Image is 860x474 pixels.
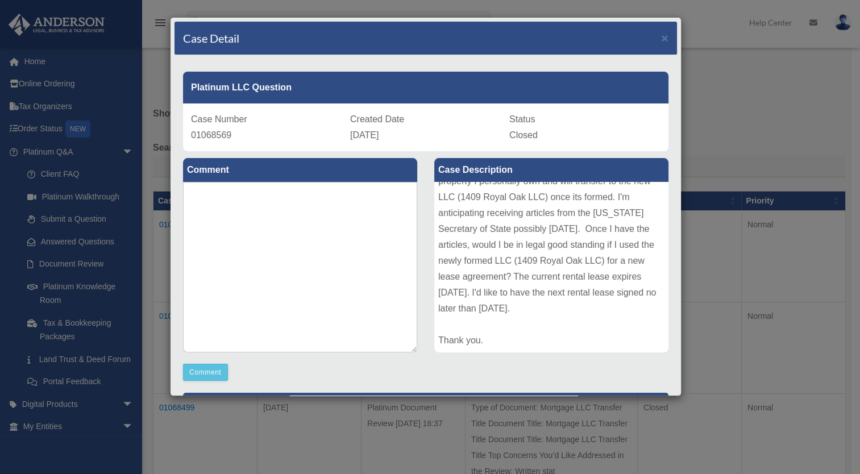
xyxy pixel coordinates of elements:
[183,364,228,381] button: Comment
[509,130,538,140] span: Closed
[661,32,668,44] button: Close
[350,114,404,124] span: Created Date
[183,72,668,103] div: Platinum LLC Question
[434,158,668,182] label: Case Description
[183,393,668,421] p: [PERSON_NAME] Advisors
[661,31,668,44] span: ×
[191,114,247,124] span: Case Number
[183,158,417,182] label: Comment
[434,182,668,352] div: Hello. My question is when (at what point) can I legally execute a rental lease agreement using a...
[183,30,239,46] h4: Case Detail
[350,130,379,140] span: [DATE]
[509,114,535,124] span: Status
[191,130,231,140] span: 01068569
